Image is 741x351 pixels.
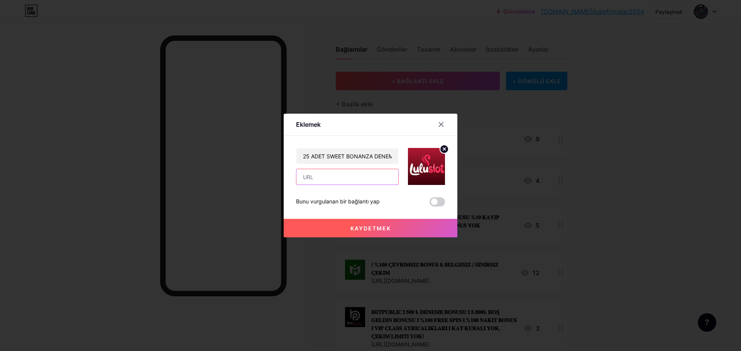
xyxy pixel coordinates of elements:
[296,121,321,128] font: Eklemek
[408,148,445,185] img: bağlantı_küçük_resim
[350,225,391,232] font: Kaydetmek
[284,219,457,237] button: Kaydetmek
[296,148,398,164] input: Başlık
[296,198,380,205] font: Bunu vurgulanan bir bağlantı yap
[296,169,398,185] input: URL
